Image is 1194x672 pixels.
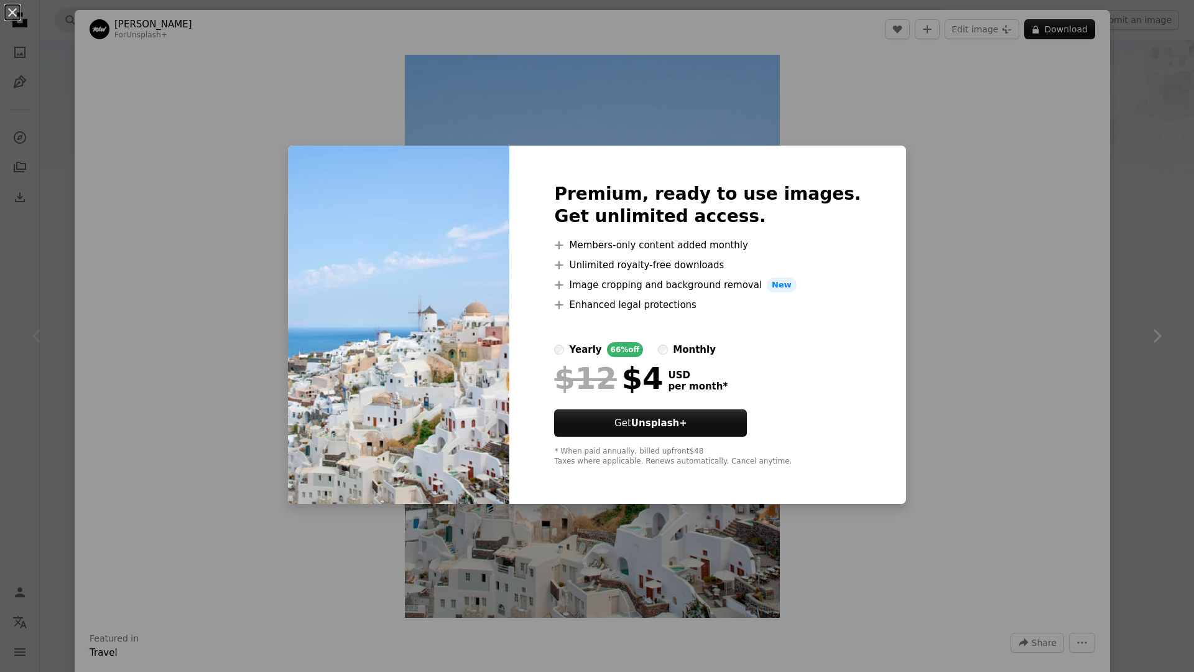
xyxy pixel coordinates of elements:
[673,342,716,357] div: monthly
[668,381,728,392] span: per month *
[554,447,861,467] div: * When paid annually, billed upfront $48 Taxes where applicable. Renews automatically. Cancel any...
[554,345,564,355] input: yearly66%off
[607,342,644,357] div: 66% off
[554,258,861,273] li: Unlimited royalty-free downloads
[554,238,861,253] li: Members-only content added monthly
[554,278,861,292] li: Image cropping and background removal
[767,278,797,292] span: New
[554,362,663,394] div: $4
[288,146,509,504] img: premium_photo-1688410049290-d7394cc7d5df
[554,362,616,394] span: $12
[658,345,668,355] input: monthly
[554,183,861,228] h2: Premium, ready to use images. Get unlimited access.
[631,418,687,429] strong: Unsplash+
[554,409,747,437] button: GetUnsplash+
[569,342,601,357] div: yearly
[668,370,728,381] span: USD
[554,297,861,312] li: Enhanced legal protections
